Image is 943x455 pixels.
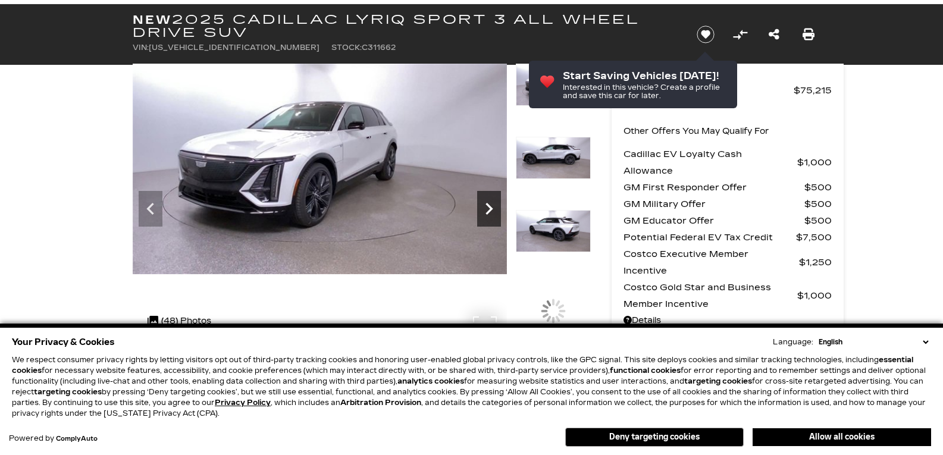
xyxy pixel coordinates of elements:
div: (48) Photos [142,307,217,335]
strong: targeting cookies [34,388,102,396]
span: $7,500 [796,229,832,246]
a: Details [624,312,832,329]
div: Next [477,191,501,227]
span: Your Privacy & Cookies [12,334,115,350]
span: $500 [804,179,832,196]
img: New 2025 Crystal White Tricoat Cadillac Sport 3 image 4 [516,64,591,106]
div: Powered by [9,435,98,443]
img: New 2025 Crystal White Tricoat Cadillac Sport 3 image 4 [133,64,507,274]
span: Potential Federal EV Tax Credit [624,229,796,246]
span: VIN: [133,43,149,52]
img: New 2025 Crystal White Tricoat Cadillac Sport 3 image 6 [516,210,591,253]
span: Stock: [331,43,362,52]
span: $500 [804,212,832,229]
span: Costco Executive Member Incentive [624,246,799,279]
a: Print this New 2025 Cadillac LYRIQ Sport 3 All Wheel Drive SUV [803,26,814,43]
a: Share this New 2025 Cadillac LYRIQ Sport 3 All Wheel Drive SUV [769,26,779,43]
a: Privacy Policy [215,398,271,407]
a: Cadillac EV Loyalty Cash Allowance $1,000 [624,146,832,179]
span: C311662 [362,43,396,52]
span: $1,000 [797,287,832,304]
span: $500 [804,196,832,212]
div: Language: [773,338,813,346]
strong: New [133,12,172,27]
span: $1,000 [797,154,832,171]
span: $1,250 [799,254,832,271]
h1: 2025 Cadillac LYRIQ Sport 3 All Wheel Drive SUV [133,13,677,39]
a: MSRP $75,215 [624,82,832,99]
a: GM Educator Offer $500 [624,212,832,229]
strong: targeting cookies [684,377,752,385]
a: GM First Responder Offer $500 [624,179,832,196]
a: Costco Gold Star and Business Member Incentive $1,000 [624,279,832,312]
span: Costco Gold Star and Business Member Incentive [624,279,797,312]
span: [US_VEHICLE_IDENTIFICATION_NUMBER] [149,43,319,52]
button: Allow all cookies [753,428,931,446]
span: Cadillac EV Loyalty Cash Allowance [624,146,797,179]
span: GM Military Offer [624,196,804,212]
p: Other Offers You May Qualify For [624,123,769,140]
a: Potential Federal EV Tax Credit $7,500 [624,229,832,246]
strong: Arbitration Provision [340,398,421,407]
span: GM First Responder Offer [624,179,804,196]
div: Previous [139,191,162,227]
select: Language Select [816,337,931,347]
a: Costco Executive Member Incentive $1,250 [624,246,832,279]
button: Save vehicle [693,25,719,44]
a: GM Military Offer $500 [624,196,832,212]
strong: analytics cookies [397,377,464,385]
span: $75,215 [794,82,832,99]
span: GM Educator Offer [624,212,804,229]
strong: functional cookies [610,366,681,375]
button: Deny targeting cookies [565,428,744,447]
a: ComplyAuto [56,435,98,443]
img: New 2025 Crystal White Tricoat Cadillac Sport 3 image 5 [516,137,591,180]
p: We respect consumer privacy rights by letting visitors opt out of third-party tracking cookies an... [12,354,931,419]
button: Compare Vehicle [731,26,749,43]
span: MSRP [624,82,794,99]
